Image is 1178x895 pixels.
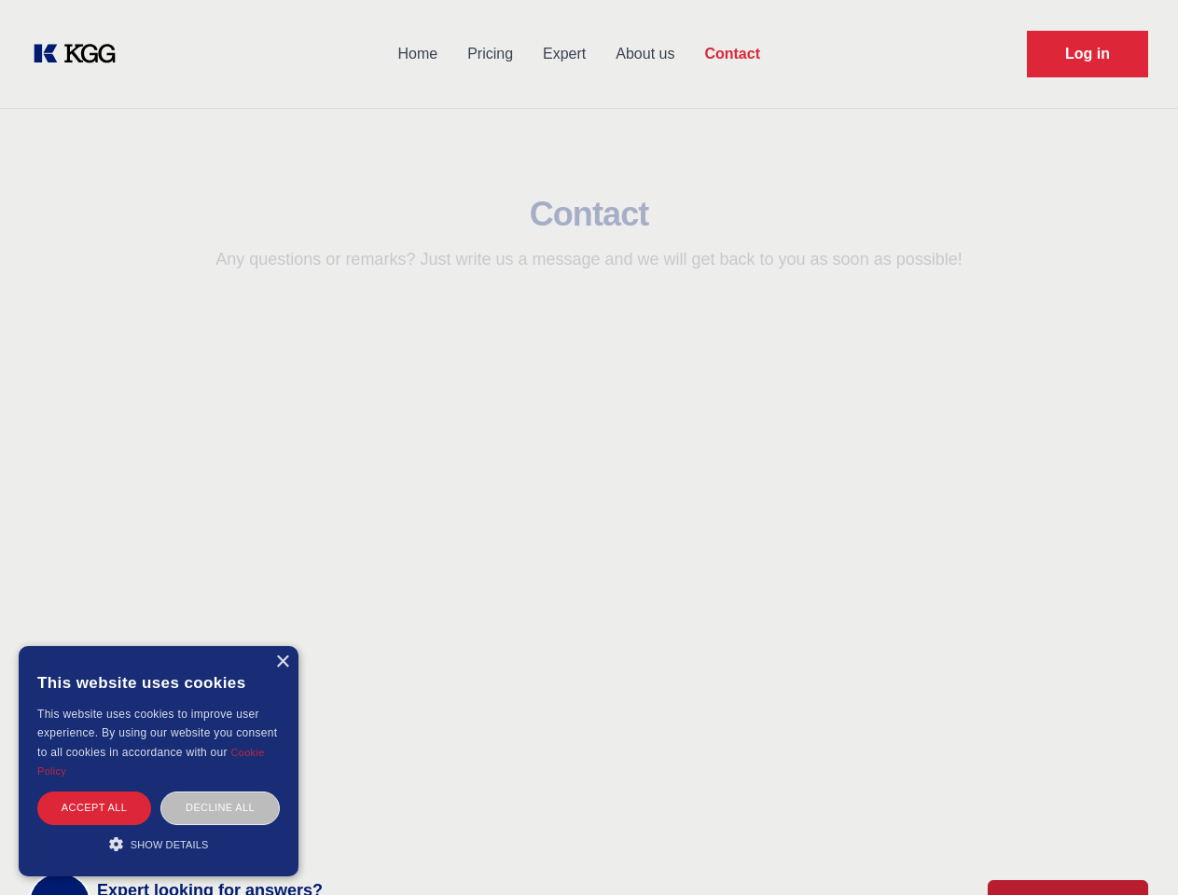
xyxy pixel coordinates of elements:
[789,330,1052,349] label: Last Name*
[528,30,601,78] a: Expert
[37,792,151,824] div: Accept all
[1085,805,1178,895] iframe: Chat Widget
[452,30,528,78] a: Pricing
[160,792,280,824] div: Decline all
[789,543,1052,561] label: Organization*
[496,330,759,349] label: First Name*
[108,561,243,584] a: [PHONE_NUMBER]
[131,839,209,850] span: Show details
[22,196,1156,233] h2: Contact
[108,595,361,617] a: [EMAIL_ADDRESS][DOMAIN_NAME]
[30,39,131,69] a: KOL Knowledge Platform: Talk to Key External Experts (KEE)
[902,758,992,774] a: Cookie Policy
[75,516,440,539] p: [GEOGRAPHIC_DATA], [GEOGRAPHIC_DATA]
[601,30,689,78] a: About us
[496,805,1052,851] button: Let's talk
[37,747,265,777] a: Cookie Policy
[496,543,759,561] label: Phone Number*
[548,755,997,778] p: By selecting this, you agree to the and .
[22,248,1156,270] p: Any questions or remarks? Just write us a message and we will get back to you as soon as possible!
[496,414,1052,433] label: Email*
[75,442,440,464] p: We would love to hear from you.
[37,834,280,853] div: Show details
[496,626,1052,645] label: Message
[689,30,775,78] a: Contact
[776,758,869,774] a: Privacy Policy
[382,30,452,78] a: Home
[548,500,632,518] div: I am an expert
[275,655,289,669] div: Close
[75,628,260,651] a: @knowledgegategroup
[75,494,440,516] p: [PERSON_NAME][STREET_ADDRESS],
[75,397,440,431] h2: Contact Information
[37,708,277,759] span: This website uses cookies to improve user experience. By using our website you consent to all coo...
[37,660,280,705] div: This website uses cookies
[1027,31,1148,77] a: Request Demo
